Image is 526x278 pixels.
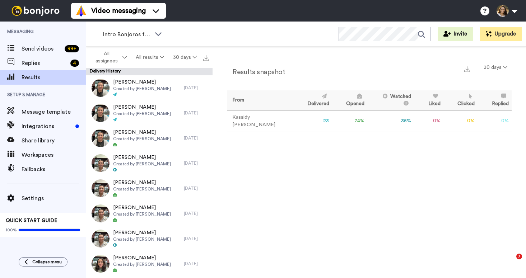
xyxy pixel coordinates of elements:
[22,73,86,82] span: Results
[92,104,110,122] img: b1990bd8-d3e9-413d-936e-d8ba07e21216-thumb.jpg
[86,151,213,176] a: [PERSON_NAME]Created by [PERSON_NAME][DATE]
[22,194,86,203] span: Settings
[113,236,171,242] span: Created by [PERSON_NAME]
[414,110,443,132] td: 0 %
[113,254,171,261] span: [PERSON_NAME]
[113,179,171,186] span: [PERSON_NAME]
[113,136,171,142] span: Created by [PERSON_NAME]
[22,165,86,174] span: Fallbacks
[70,60,79,67] div: 4
[201,52,211,63] button: Export all results that match these filters now.
[414,90,443,110] th: Liked
[22,59,68,67] span: Replies
[86,226,213,251] a: [PERSON_NAME]Created by [PERSON_NAME][DATE]
[464,66,470,72] img: export.svg
[86,176,213,201] a: [PERSON_NAME]Created by [PERSON_NAME][DATE]
[32,259,62,265] span: Collapse menu
[113,154,171,161] span: [PERSON_NAME]
[516,254,522,259] span: 7
[227,90,293,110] th: From
[22,44,62,53] span: Send videos
[184,185,209,191] div: [DATE]
[443,110,478,132] td: 0 %
[332,110,368,132] td: 74 %
[86,251,213,276] a: [PERSON_NAME]Created by [PERSON_NAME][DATE]
[203,55,209,61] img: export.svg
[92,230,110,248] img: fb5f7b04-4531-4b5e-80fe-5946e8d71107-thumb.jpg
[92,79,110,97] img: 18ae809a-ca60-42db-92fd-2396c8e96e2f-thumb.jpg
[113,229,171,236] span: [PERSON_NAME]
[86,68,213,75] div: Delivery History
[438,27,473,41] button: Invite
[92,50,121,65] span: All assignees
[479,61,512,74] button: 30 days
[480,27,522,41] button: Upgrade
[502,254,519,271] iframe: Intercom live chat
[92,129,110,147] img: b1990bd8-d3e9-413d-936e-d8ba07e21216-thumb.jpg
[113,211,171,217] span: Created by [PERSON_NAME]
[91,6,146,16] span: Video messaging
[168,51,201,64] button: 30 days
[86,201,213,226] a: [PERSON_NAME]Created by [PERSON_NAME][DATE]
[184,110,209,116] div: [DATE]
[86,75,213,100] a: [PERSON_NAME]Created by [PERSON_NAME][DATE]
[478,90,512,110] th: Replied
[462,63,472,74] button: Export a summary of each team member’s results that match this filter now.
[6,227,17,233] span: 100%
[227,110,293,132] td: Kassidy [PERSON_NAME]
[86,100,213,126] a: [PERSON_NAME]Created by [PERSON_NAME][DATE]
[92,154,110,172] img: 8f448cd2-b8e3-46be-b925-8a22fc82307d-thumb.jpg
[75,5,87,17] img: vm-color.svg
[113,129,171,136] span: [PERSON_NAME]
[22,151,86,159] span: Workspaces
[92,255,110,273] img: 8ddaa0b8-216c-4cb7-b098-2eec9663b3ff-thumb.jpg
[9,6,62,16] img: bj-logo-header-white.svg
[227,68,285,76] h2: Results snapshot
[332,90,368,110] th: Opened
[443,90,478,110] th: Clicked
[22,108,86,116] span: Message template
[113,111,171,117] span: Created by [PERSON_NAME]
[293,110,332,132] td: 23
[184,160,209,166] div: [DATE]
[113,161,171,167] span: Created by [PERSON_NAME]
[113,86,171,91] span: Created by [PERSON_NAME]
[113,204,171,211] span: [PERSON_NAME]
[103,30,151,39] span: Intro Bonjoros for NTXGD
[113,104,171,111] span: [PERSON_NAME]
[184,211,209,216] div: [DATE]
[184,135,209,141] div: [DATE]
[131,51,169,64] button: All results
[113,261,171,267] span: Created by [PERSON_NAME]
[184,236,209,241] div: [DATE]
[113,79,171,86] span: [PERSON_NAME]
[92,179,110,197] img: 11b97e4b-d2d7-4db8-ad5f-3b889906a49b-thumb.jpg
[22,136,86,145] span: Share library
[367,90,414,110] th: Watched
[19,257,68,267] button: Collapse menu
[65,45,79,52] div: 99 +
[113,186,171,192] span: Created by [PERSON_NAME]
[22,122,73,131] span: Integrations
[6,218,57,223] span: QUICK START GUIDE
[88,47,131,67] button: All assignees
[92,204,110,222] img: fb5f7b04-4531-4b5e-80fe-5946e8d71107-thumb.jpg
[184,85,209,91] div: [DATE]
[86,126,213,151] a: [PERSON_NAME]Created by [PERSON_NAME][DATE]
[478,110,512,132] td: 0 %
[184,261,209,267] div: [DATE]
[293,90,332,110] th: Delivered
[367,110,414,132] td: 35 %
